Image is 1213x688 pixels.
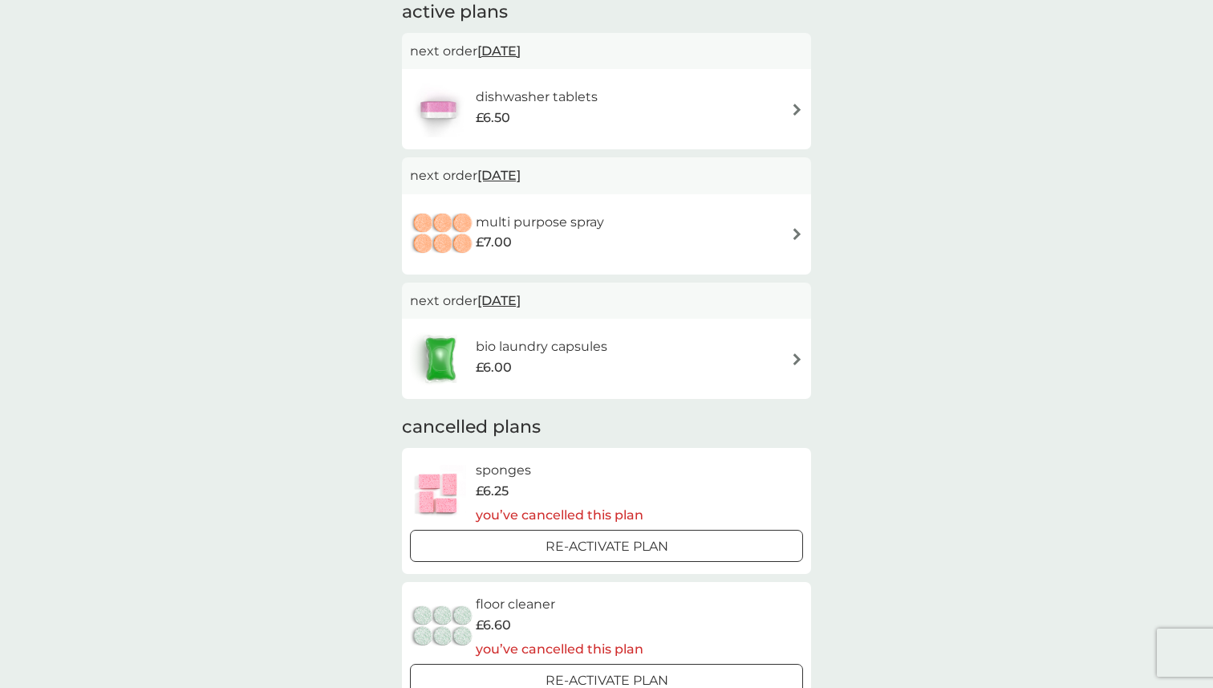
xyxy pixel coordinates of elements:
[791,104,803,116] img: arrow right
[477,35,521,67] span: [DATE]
[410,331,471,387] img: bio laundry capsules
[410,465,466,521] img: sponges
[476,639,643,660] p: you’ve cancelled this plan
[410,81,466,137] img: dishwasher tablets
[477,160,521,191] span: [DATE]
[476,615,511,636] span: £6.60
[476,336,607,357] h6: bio laundry capsules
[410,41,803,62] p: next order
[410,206,476,263] img: multi purpose spray
[410,599,476,655] img: floor cleaner
[476,87,598,108] h6: dishwasher tablets
[476,108,510,128] span: £6.50
[476,594,643,615] h6: floor cleaner
[791,353,803,365] img: arrow right
[476,212,604,233] h6: multi purpose spray
[476,460,643,481] h6: sponges
[546,536,668,557] p: Re-activate Plan
[477,285,521,316] span: [DATE]
[476,505,643,526] p: you’ve cancelled this plan
[410,530,803,562] button: Re-activate Plan
[476,481,509,502] span: £6.25
[476,232,512,253] span: £7.00
[791,228,803,240] img: arrow right
[476,357,512,378] span: £6.00
[402,415,811,440] h2: cancelled plans
[410,291,803,311] p: next order
[410,165,803,186] p: next order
